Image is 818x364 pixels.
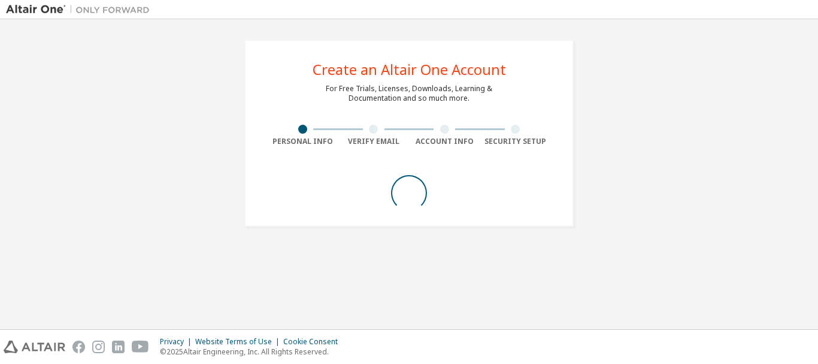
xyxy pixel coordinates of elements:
[313,62,506,77] div: Create an Altair One Account
[160,337,195,347] div: Privacy
[326,84,492,103] div: For Free Trials, Licenses, Downloads, Learning & Documentation and so much more.
[283,337,345,347] div: Cookie Consent
[4,341,65,353] img: altair_logo.svg
[92,341,105,353] img: instagram.svg
[338,137,410,146] div: Verify Email
[480,137,552,146] div: Security Setup
[132,341,149,353] img: youtube.svg
[72,341,85,353] img: facebook.svg
[267,137,338,146] div: Personal Info
[160,347,345,357] p: © 2025 Altair Engineering, Inc. All Rights Reserved.
[6,4,156,16] img: Altair One
[409,137,480,146] div: Account Info
[195,337,283,347] div: Website Terms of Use
[112,341,125,353] img: linkedin.svg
